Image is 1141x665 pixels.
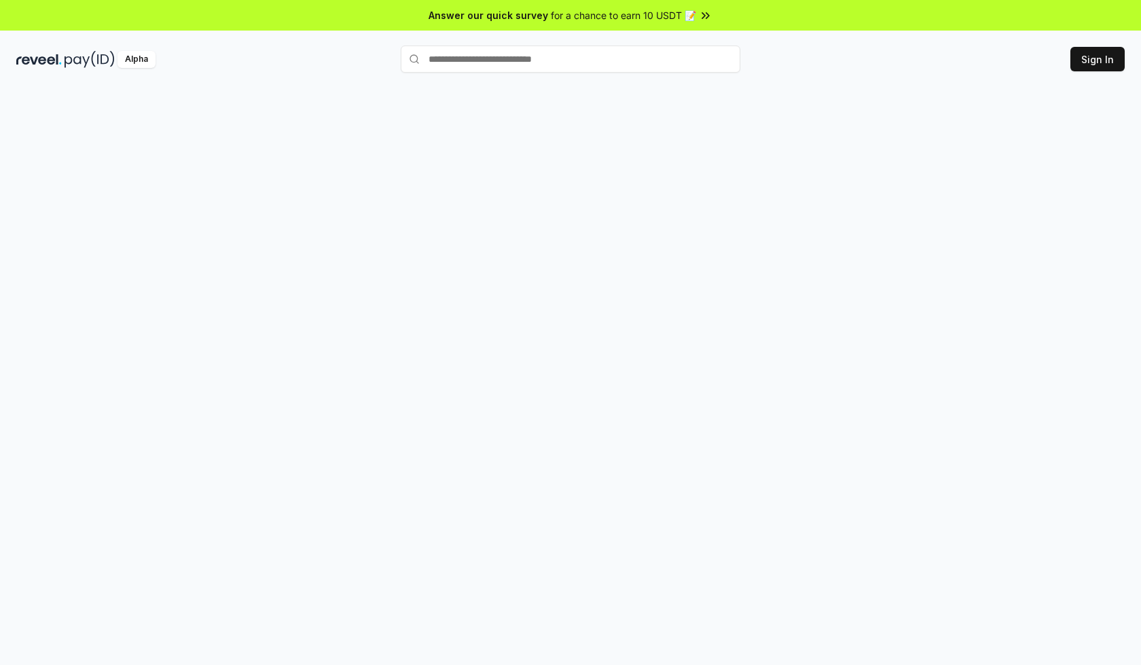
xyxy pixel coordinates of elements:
[16,51,62,68] img: reveel_dark
[65,51,115,68] img: pay_id
[551,8,696,22] span: for a chance to earn 10 USDT 📝
[117,51,156,68] div: Alpha
[429,8,548,22] span: Answer our quick survey
[1070,47,1125,71] button: Sign In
